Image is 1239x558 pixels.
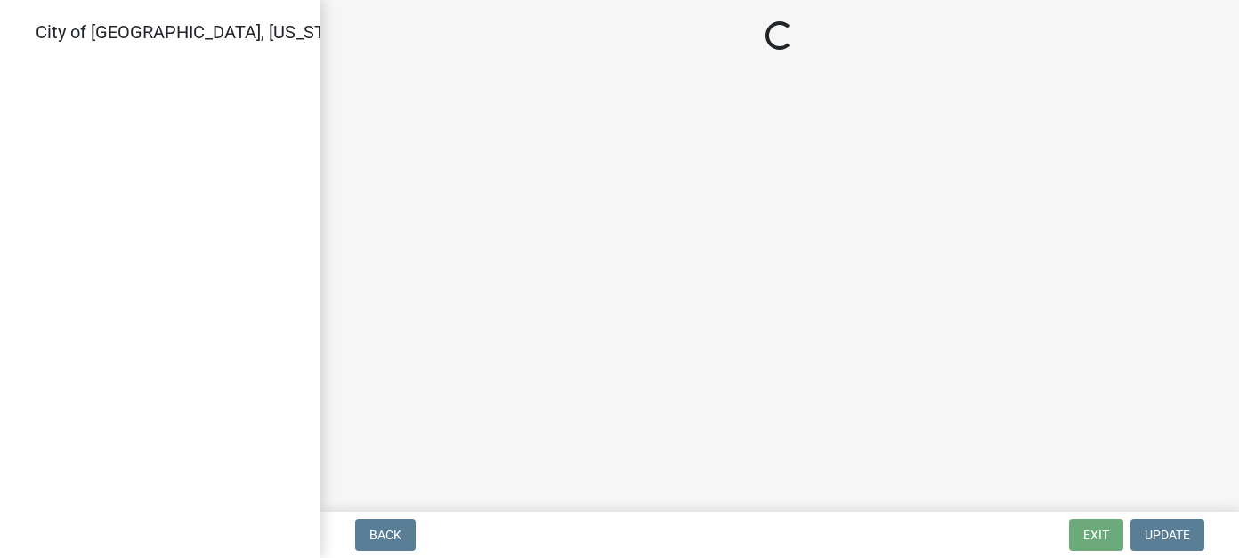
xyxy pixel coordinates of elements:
[36,21,360,43] span: City of [GEOGRAPHIC_DATA], [US_STATE]
[369,528,401,542] span: Back
[1130,519,1204,551] button: Update
[355,519,416,551] button: Back
[1069,519,1123,551] button: Exit
[1145,528,1190,542] span: Update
